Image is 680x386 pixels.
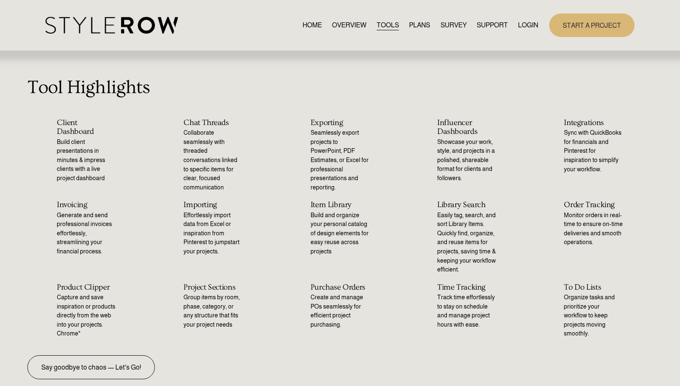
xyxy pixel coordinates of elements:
[311,283,370,292] h2: Purchase Orders
[183,128,243,192] p: Collaborate seamlessly with threaded conversations linked to specific items for clear, focused co...
[311,293,370,329] p: Create and manage POs seamlessly for efficient project purchasing.
[564,211,623,247] p: Monitor orders in real-time to ensure on-time deliveries and smooth operations.
[183,118,243,127] h2: Chat Threads
[518,19,538,31] a: LOGIN
[437,138,497,183] p: Showcase your work, style, and projects in a polished, shareable format for clients and followers.
[183,200,243,209] h2: Importing
[57,283,116,292] h2: Product Clipper
[57,138,116,183] p: Build client presentations in minutes & impress clients with a live project dashboard
[409,19,430,31] a: PLANS
[441,19,467,31] a: SURVEY
[311,200,370,209] h2: Item Library
[477,19,508,31] a: folder dropdown
[437,118,497,136] h2: Influencer Dashboards
[303,19,322,31] a: HOME
[183,283,243,292] h2: Project Sections
[377,19,399,31] a: TOOLS
[183,293,243,329] p: Group items by room, phase, category, or any structure that fits your project needs
[57,200,116,209] h2: Invoicing
[57,211,116,256] p: Generate and send professional invoices effortlessly, streamlining your financial process.
[549,13,635,37] a: START A PROJECT
[437,211,497,274] p: Easily tag, search, and sort Library Items. Quickly find, organize, and reuse items for projects,...
[437,200,497,209] h2: Library Search
[332,19,367,31] a: OVERVIEW
[45,17,178,34] img: StyleRow
[564,200,623,209] h2: Order Tracking
[564,293,623,338] p: Organize tasks and prioritize your workflow to keep projects moving smoothly.
[27,73,653,101] p: Tool Highlights
[27,355,155,379] a: Say goodbye to chaos — Let's Go!
[564,128,623,174] p: Sync with QuickBooks for financials and Pinterest for inspiration to simplify your workflow.
[564,118,623,127] h2: Integrations
[57,118,116,136] h2: Client Dashboard
[183,211,243,256] p: Effortlessly import data from Excel or inspiration from Pinterest to jumpstart your projects.
[437,293,497,329] p: Track time effortlessly to stay on schedule and manage project hours with ease.
[311,118,370,127] h2: Exporting
[564,283,623,292] h2: To Do Lists
[437,283,497,292] h2: Time Tracking
[311,128,370,192] p: Seamlessly export projects to PowerPoint, PDF Estimates, or Excel for professional presentations ...
[311,211,370,256] p: Build and organize your personal catalog of design elements for easy reuse across projects
[477,20,508,30] span: SUPPORT
[57,293,116,338] p: Capture and save inspiration or products directly from the web into your projects. Chrome*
